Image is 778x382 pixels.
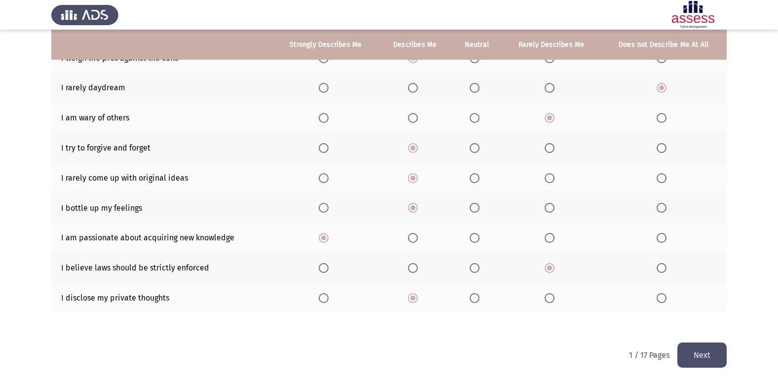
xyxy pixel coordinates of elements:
mat-radio-group: Select an option [470,143,483,152]
mat-radio-group: Select an option [319,143,333,152]
mat-radio-group: Select an option [657,113,670,122]
mat-radio-group: Select an option [470,203,483,212]
mat-radio-group: Select an option [319,232,333,242]
p: 1 / 17 Pages [629,350,669,360]
td: I am wary of others [51,103,273,133]
mat-radio-group: Select an option [319,293,333,302]
th: Does not Describe Me At All [600,30,727,60]
mat-radio-group: Select an option [319,203,333,212]
button: load next page [677,343,727,368]
th: Describes Me [378,30,451,60]
mat-radio-group: Select an option [657,203,670,212]
mat-radio-group: Select an option [408,203,422,212]
mat-radio-group: Select an option [470,113,483,122]
mat-radio-group: Select an option [470,83,483,92]
mat-radio-group: Select an option [657,173,670,182]
mat-radio-group: Select an option [657,263,670,272]
mat-radio-group: Select an option [408,263,422,272]
mat-radio-group: Select an option [408,232,422,242]
mat-radio-group: Select an option [545,232,558,242]
th: Strongly Describes Me [273,30,378,60]
mat-radio-group: Select an option [319,263,333,272]
mat-radio-group: Select an option [657,293,670,302]
mat-radio-group: Select an option [319,173,333,182]
td: I am passionate about acquiring new knowledge [51,223,273,253]
mat-radio-group: Select an option [319,53,333,62]
mat-radio-group: Select an option [408,293,422,302]
mat-radio-group: Select an option [408,143,422,152]
mat-radio-group: Select an option [545,293,558,302]
img: Assessment logo of ASSESS Employability - EBI [660,1,727,29]
mat-radio-group: Select an option [470,293,483,302]
mat-radio-group: Select an option [545,173,558,182]
mat-radio-group: Select an option [545,203,558,212]
td: I disclose my private thoughts [51,283,273,313]
th: Neutral [451,30,502,60]
mat-radio-group: Select an option [408,113,422,122]
td: I rarely come up with original ideas [51,163,273,193]
mat-radio-group: Select an option [657,53,670,62]
mat-radio-group: Select an option [470,173,483,182]
mat-radio-group: Select an option [657,232,670,242]
th: Rarely Describes Me [502,30,601,60]
mat-radio-group: Select an option [408,83,422,92]
mat-radio-group: Select an option [470,53,483,62]
mat-radio-group: Select an option [657,83,670,92]
mat-radio-group: Select an option [408,173,422,182]
mat-radio-group: Select an option [408,53,422,62]
mat-radio-group: Select an option [319,113,333,122]
td: I bottle up my feelings [51,193,273,223]
mat-radio-group: Select an option [545,113,558,122]
mat-radio-group: Select an option [545,53,558,62]
mat-radio-group: Select an option [470,232,483,242]
mat-radio-group: Select an option [545,143,558,152]
mat-radio-group: Select an option [470,263,483,272]
img: Assess Talent Management logo [51,1,118,29]
td: I rarely daydream [51,73,273,103]
td: I believe laws should be strictly enforced [51,253,273,283]
mat-radio-group: Select an option [657,143,670,152]
mat-radio-group: Select an option [319,83,333,92]
td: I try to forgive and forget [51,133,273,163]
mat-radio-group: Select an option [545,263,558,272]
mat-radio-group: Select an option [545,83,558,92]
